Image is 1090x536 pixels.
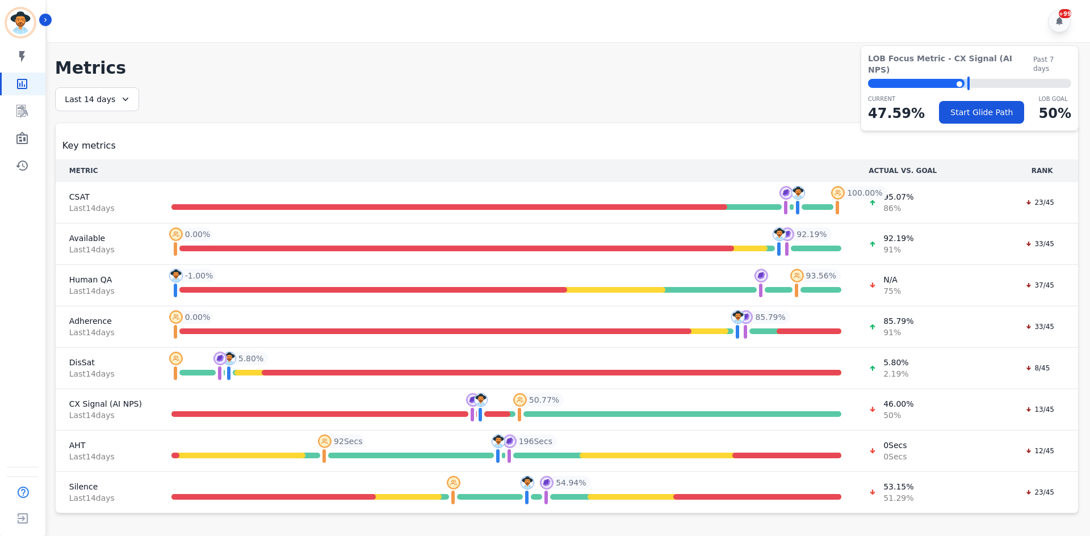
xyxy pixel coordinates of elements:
[69,274,144,285] span: Human QA
[69,410,144,421] span: Last 14 day s
[1020,362,1055,374] div: 8/45
[56,159,158,182] th: METRIC
[238,353,263,364] span: 5.80 %
[213,352,227,365] img: profile-pic
[883,191,913,202] span: 95.07 %
[883,440,907,451] span: 0 Secs
[69,440,144,451] span: AHT
[868,103,925,124] p: 47.59 %
[69,285,144,297] span: Last 14 day s
[781,227,794,241] img: profile-pic
[185,270,213,281] span: -1.00 %
[1020,445,1060,457] div: 12/45
[939,101,1024,124] button: Start Glide Path
[169,227,183,241] img: profile-pic
[739,310,753,324] img: profile-pic
[1020,280,1060,291] div: 37/45
[69,368,144,379] span: Last 14 day s
[474,393,488,407] img: profile-pic
[790,269,804,282] img: profile-pic
[1033,55,1071,73] span: Past 7 days
[223,352,236,365] img: profile-pic
[868,53,1033,75] span: LOB Focus Metric - CX Signal (AI NPS)
[883,315,913,327] span: 85.79 %
[731,310,745,324] img: profile-pic
[883,398,913,410] span: 46.00 %
[69,481,144,492] span: Silence
[69,244,144,255] span: Last 14 day s
[69,451,144,462] span: Last 14 day s
[883,451,907,462] span: 0 Secs
[883,202,913,214] span: 86 %
[7,9,34,36] img: Bordered avatar
[755,311,785,323] span: 85.79 %
[69,398,144,410] span: CX Signal (AI NPS)
[779,186,793,200] img: profile-pic
[883,285,901,297] span: 75 %
[69,315,144,327] span: Adherence
[69,327,144,338] span: Last 14 day s
[1020,321,1060,332] div: 33/45
[868,79,965,88] div: ⬤
[169,269,183,282] img: profile-pic
[55,87,139,111] div: Last 14 days
[318,434,332,448] img: profile-pic
[503,434,517,448] img: profile-pic
[754,269,768,282] img: profile-pic
[529,394,559,406] span: 50.77 %
[185,229,210,240] span: 0.00 %
[796,229,827,240] span: 92.19 %
[69,191,144,202] span: CSAT
[521,476,534,489] img: profile-pic
[69,357,144,368] span: DisSat
[69,492,144,504] span: Last 14 day s
[519,436,552,447] span: 196 Secs
[883,368,908,379] span: 2.19 %
[847,187,882,199] span: 100.00 %
[883,233,913,244] span: 92.19 %
[334,436,362,447] span: 92 Secs
[1020,238,1060,250] div: 33/45
[1020,197,1060,208] div: 23/45
[883,327,913,338] span: 91 %
[883,481,913,492] span: 53.15 %
[1059,9,1071,18] div: +99
[1020,404,1060,415] div: 13/45
[806,270,836,281] span: 93.56 %
[447,476,460,489] img: profile-pic
[169,310,183,324] img: profile-pic
[540,476,554,489] img: profile-pic
[1006,159,1078,182] th: RANK
[62,139,116,153] span: Key metrics
[556,477,586,488] span: 54.94 %
[492,434,505,448] img: profile-pic
[185,311,210,323] span: 0.00 %
[69,233,144,244] span: Available
[1039,103,1071,124] p: 50 %
[1039,95,1071,103] p: LOB Goal
[791,186,805,200] img: profile-pic
[1020,487,1060,498] div: 23/45
[855,159,1006,182] th: ACTUAL VS. GOAL
[883,357,908,368] span: 5.80 %
[883,410,913,421] span: 50 %
[883,274,901,285] span: N/A
[868,95,925,103] p: CURRENT
[466,393,480,407] img: profile-pic
[169,352,183,365] img: profile-pic
[69,202,144,214] span: Last 14 day s
[883,492,913,504] span: 51.29 %
[513,393,527,407] img: profile-pic
[883,244,913,255] span: 91 %
[773,227,786,241] img: profile-pic
[55,58,1079,78] h1: Metrics
[831,186,845,200] img: profile-pic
